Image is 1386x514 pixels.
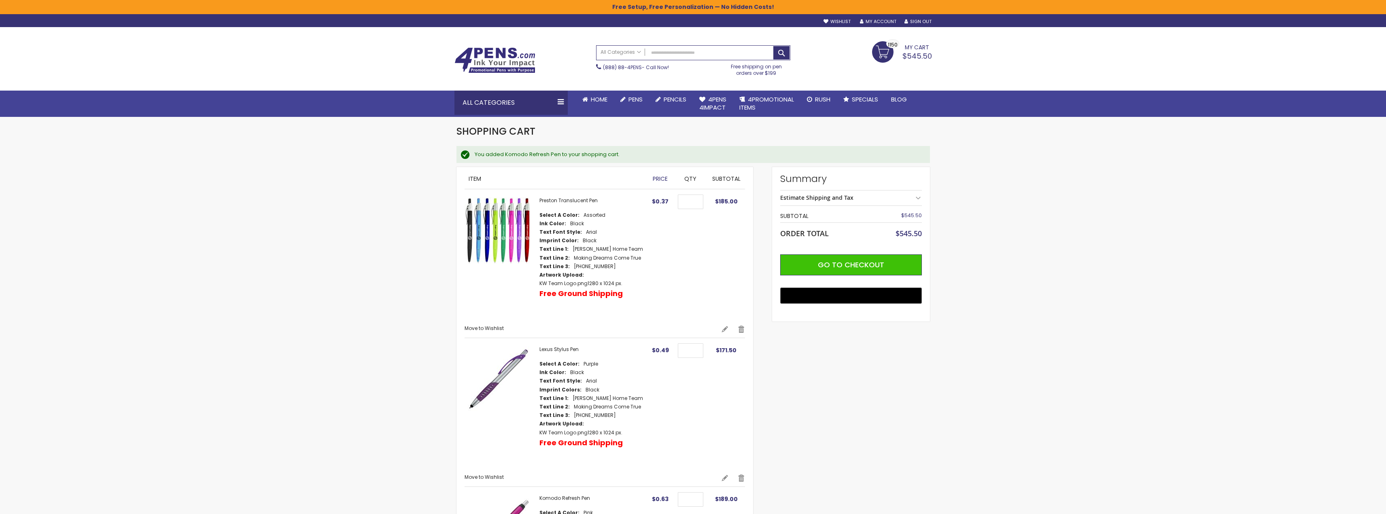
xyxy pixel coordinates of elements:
[586,229,597,235] dd: Arial
[539,255,570,261] dt: Text Line 2
[539,378,582,384] dt: Text Font Style
[891,95,907,104] span: Blog
[699,95,726,112] span: 4Pens 4impact
[614,91,649,108] a: Pens
[539,412,570,419] dt: Text Line 3
[888,41,898,49] span: 1150
[584,212,605,218] dd: Assorted
[465,346,539,466] a: Lexus Stylus Pen-Purple
[539,495,590,501] a: Komodo Refresh Pen
[902,51,932,61] span: $545.50
[860,19,896,25] a: My Account
[652,346,669,354] span: $0.49
[539,404,570,410] dt: Text Line 2
[465,474,504,480] a: Move to Wishlist
[664,95,686,104] span: Pencils
[824,19,851,25] a: Wishlist
[653,175,668,183] span: Price
[539,361,579,367] dt: Select A Color
[852,95,878,104] span: Specials
[815,95,830,104] span: Rush
[539,369,566,376] dt: Ink Color
[583,237,596,244] dd: Black
[539,212,579,218] dt: Select A Color
[539,197,598,204] a: Preston Translucent Pen
[733,91,800,117] a: 4PROMOTIONALITEMS
[603,64,642,71] a: (888) 88-4PENS
[570,220,584,227] dd: Black
[872,41,932,61] a: $545.50 1150
[715,197,738,205] span: $185.00
[712,175,741,183] span: Subtotal
[584,361,598,367] dd: Purple
[539,280,622,287] dd: 1280 x 1024 px.
[603,64,669,71] span: - Call Now!
[454,47,535,73] img: 4Pens Custom Pens and Promotional Products
[574,412,616,419] dd: [PHONE_NUMBER]
[716,346,737,354] span: $171.50
[652,495,669,503] span: $0.63
[539,220,566,227] dt: Ink Color
[715,495,738,503] span: $189.00
[780,227,829,238] strong: Order Total
[465,346,531,413] img: Lexus Stylus Pen-Purple
[539,246,569,252] dt: Text Line 1
[722,60,790,76] div: Free shipping on pen orders over $199
[684,175,696,183] span: Qty
[573,395,643,402] dd: [PERSON_NAME] Home Team
[539,346,579,353] a: Lexus Stylus Pen
[780,254,922,275] button: Go to Checkout
[574,404,641,410] dd: Making Dreams Come True
[739,95,794,112] span: 4PROMOTIONAL ITEMS
[591,95,607,104] span: Home
[465,197,531,264] img: Preston Translucent Pen-Assorted
[885,91,913,108] a: Blog
[465,325,504,332] a: Move to Wishlist
[628,95,643,104] span: Pens
[539,237,579,244] dt: Imprint Color
[800,91,837,108] a: Rush
[539,421,584,427] dt: Artwork Upload
[693,91,733,117] a: 4Pens4impact
[780,172,922,185] strong: Summary
[649,91,693,108] a: Pencils
[652,197,669,205] span: $0.37
[539,289,623,298] p: Free Ground Shipping
[596,46,645,59] a: All Categories
[574,255,641,261] dd: Making Dreams Come True
[818,260,884,270] span: Go to Checkout
[539,429,622,436] dd: 1280 x 1024 px.
[469,175,481,183] span: Item
[539,395,569,402] dt: Text Line 1
[454,91,568,115] div: All Categories
[539,229,582,235] dt: Text Font Style
[539,438,623,448] p: Free Ground Shipping
[586,387,599,393] dd: Black
[904,19,932,25] a: Sign Out
[780,288,922,304] button: Buy with GPay
[601,49,641,55] span: All Categories
[576,91,614,108] a: Home
[780,194,853,201] strong: Estimate Shipping and Tax
[574,263,616,270] dd: [PHONE_NUMBER]
[573,246,643,252] dd: [PERSON_NAME] Home Team
[780,210,874,222] th: Subtotal
[570,369,584,376] dd: Black
[539,387,582,393] dt: Imprint Colors
[837,91,885,108] a: Specials
[456,125,535,138] span: Shopping Cart
[539,272,584,278] dt: Artwork Upload
[539,263,570,270] dt: Text Line 3
[465,197,539,317] a: Preston Translucent Pen-Assorted
[901,212,922,219] span: $545.50
[539,280,588,287] a: KW Team Logo.png
[475,151,922,158] div: You added Komodo Refresh Pen to your shopping cart.
[586,378,597,384] dd: Arial
[539,429,588,436] a: KW Team Logo.png
[896,228,922,238] span: $545.50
